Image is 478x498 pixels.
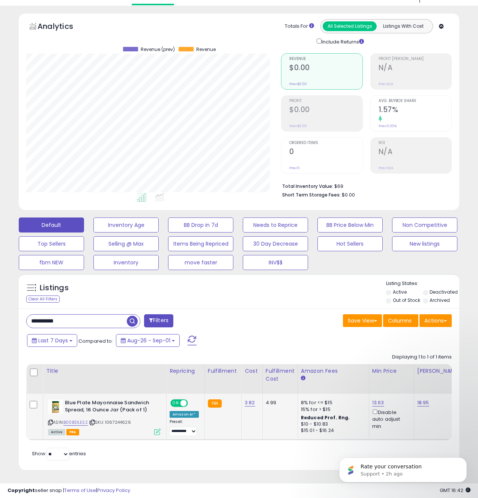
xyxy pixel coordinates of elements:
[328,442,478,494] iframe: Intercom notifications message
[266,367,295,383] div: Fulfillment Cost
[170,419,199,436] div: Preset:
[289,124,307,128] small: Prev: $0.00
[93,236,159,251] button: Selling @ Max
[243,236,308,251] button: 30 Day Decrease
[376,21,430,31] button: Listings With Cost
[417,367,462,375] div: [PERSON_NAME]
[27,334,77,347] button: Last 7 Days
[93,255,159,270] button: Inventory
[289,63,362,73] h2: $0.00
[170,411,199,418] div: Amazon AI *
[301,375,305,382] small: Amazon Fees.
[168,255,233,270] button: move faster
[46,367,163,375] div: Title
[379,99,452,103] span: Avg. Buybox Share
[38,21,88,33] h5: Analytics
[64,487,96,494] a: Terms of Use
[372,399,384,406] a: 13.63
[38,337,68,344] span: Last 7 Days
[32,450,86,457] span: Show: entries
[417,399,429,406] a: 18.95
[430,297,450,303] label: Archived
[65,399,156,415] b: Blue Plate Mayonnaise Sandwich Spread, 16 Ounce Jar (Pack of 1)
[78,337,113,345] span: Compared to:
[289,147,362,157] h2: 0
[285,23,314,30] div: Totals For
[26,295,60,303] div: Clear All Filters
[323,21,377,31] button: All Selected Listings
[419,314,452,327] button: Actions
[48,399,161,434] div: ASIN:
[289,99,362,103] span: Profit
[301,399,363,406] div: 8% for <= $15
[282,192,341,198] b: Short Term Storage Fees:
[168,217,233,232] button: BB Drop in 7d
[393,297,420,303] label: Out of Stock
[379,57,452,61] span: Profit [PERSON_NAME]
[301,367,366,375] div: Amazon Fees
[187,400,199,406] span: OFF
[170,367,201,375] div: Repricing
[372,367,411,375] div: Min Price
[317,217,383,232] button: BB Price Below Min
[141,47,175,52] span: Revenue (prev)
[196,47,216,52] span: Revenue
[243,255,308,270] button: INV$$
[379,166,393,170] small: Prev: N/A
[379,124,397,128] small: Prev: 0.00%
[168,236,233,251] button: Items Being Repriced
[243,217,308,232] button: Needs to Reprice
[89,419,131,425] span: | SKU: 1067244626
[343,314,382,327] button: Save View
[372,408,408,430] div: Disable auto adjust min
[97,487,130,494] a: Privacy Policy
[392,354,452,361] div: Displaying 1 to 1 of 1 items
[311,37,373,46] div: Include Returns
[430,289,458,295] label: Deactivated
[40,283,69,293] h5: Listings
[8,487,130,494] div: seller snap | |
[282,183,333,189] b: Total Inventory Value:
[383,314,418,327] button: Columns
[379,82,393,86] small: Prev: N/A
[289,82,307,86] small: Prev: $0.00
[289,57,362,61] span: Revenue
[144,314,173,327] button: Filters
[392,217,457,232] button: Non Competitive
[245,399,255,406] a: 3.82
[116,334,180,347] button: Aug-26 - Sep-01
[66,429,79,435] span: FBA
[63,419,88,426] a: B00BS1LES2
[379,147,452,157] h2: N/A
[317,236,383,251] button: Hot Sellers
[245,367,259,375] div: Cost
[266,399,292,406] div: 4.99
[19,255,84,270] button: fbm NEW
[379,63,452,73] h2: N/A
[8,487,35,494] strong: Copyright
[393,289,407,295] label: Active
[19,217,84,232] button: Default
[289,141,362,145] span: Ordered Items
[208,399,222,408] small: FBA
[208,367,238,375] div: Fulfillment
[379,105,452,115] h2: 1.57%
[388,317,412,324] span: Columns
[19,236,84,251] button: Top Sellers
[282,181,446,190] li: $69
[289,105,362,115] h2: $0.00
[48,429,65,435] span: All listings currently available for purchase on Amazon
[127,337,170,344] span: Aug-26 - Sep-01
[301,406,363,413] div: 15% for > $15
[171,400,180,406] span: ON
[342,191,355,198] span: $0.00
[48,399,63,414] img: 41akj5MFiPL._SL40_.jpg
[392,236,457,251] button: New listings
[289,166,300,170] small: Prev: 0
[301,421,363,427] div: $10 - $10.83
[93,217,159,232] button: Inventory Age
